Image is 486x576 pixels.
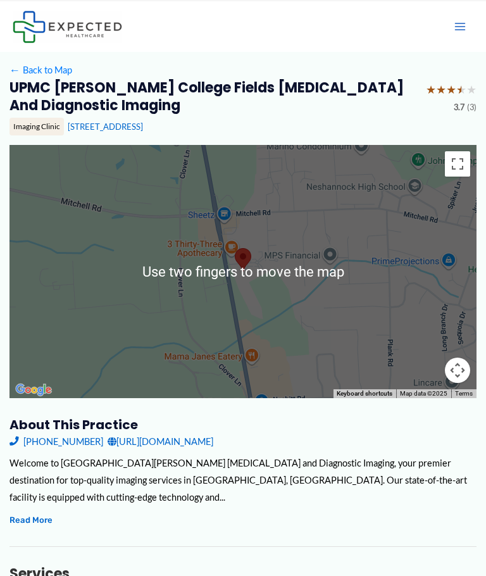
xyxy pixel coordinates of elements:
button: Map camera controls [445,358,470,383]
span: ★ [426,79,436,101]
a: [PHONE_NUMBER] [9,433,103,450]
a: Open this area in Google Maps (opens a new window) [13,382,54,398]
h3: About this practice [9,416,477,433]
span: 3.7 [454,100,464,115]
span: ← [9,65,21,76]
a: ←Back to Map [9,61,72,78]
span: ★ [456,79,466,101]
div: Imaging Clinic [9,118,64,135]
button: Main menu toggle [447,13,473,40]
a: [STREET_ADDRESS] [68,122,143,132]
img: Google [13,382,54,398]
button: Keyboard shortcuts [337,389,392,398]
a: Terms (opens in new tab) [455,390,473,397]
span: ★ [466,79,477,101]
h2: UPMC [PERSON_NAME] College Fields [MEDICAL_DATA] and Diagnostic Imaging [9,79,417,115]
button: Toggle fullscreen view [445,151,470,177]
span: (3) [467,100,477,115]
button: Read More [9,513,53,527]
span: ★ [436,79,446,101]
span: Map data ©2025 [400,390,447,397]
span: ★ [446,79,456,101]
img: Expected Healthcare Logo - side, dark font, small [13,11,122,43]
a: [URL][DOMAIN_NAME] [108,433,213,450]
div: Welcome to [GEOGRAPHIC_DATA][PERSON_NAME] [MEDICAL_DATA] and Diagnostic Imaging, your premier des... [9,454,477,506]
